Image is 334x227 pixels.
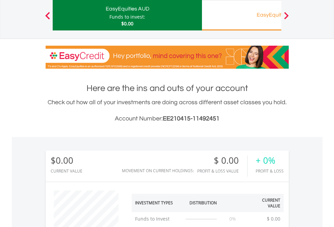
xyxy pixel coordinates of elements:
[132,212,182,226] td: Funds to Invest
[46,82,289,94] h1: Here are the ins and outs of your account
[51,156,82,165] div: $0.00
[256,169,284,173] div: Profit & Loss
[121,20,133,27] span: $0.00
[132,194,182,212] th: Investment Types
[220,212,246,226] td: 0%
[246,194,284,212] th: Current Value
[256,156,284,165] div: + 0%
[197,169,247,173] div: Profit & Loss Value
[263,212,284,226] td: $ 0.00
[41,15,54,22] button: Previous
[109,14,145,20] div: Funds to invest:
[51,169,82,173] div: CURRENT VALUE
[280,15,293,22] button: Next
[46,98,289,123] div: Check out how all of your investments are doing across different asset classes you hold.
[197,156,247,165] div: $ 0.00
[122,168,194,173] div: Movement on Current Holdings:
[46,46,289,69] img: EasyCredit Promotion Banner
[46,114,289,123] h3: Account Number:
[163,115,220,122] span: EE210415-11492451
[189,200,217,206] div: Distribution
[57,4,198,14] div: EasyEquities AUD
